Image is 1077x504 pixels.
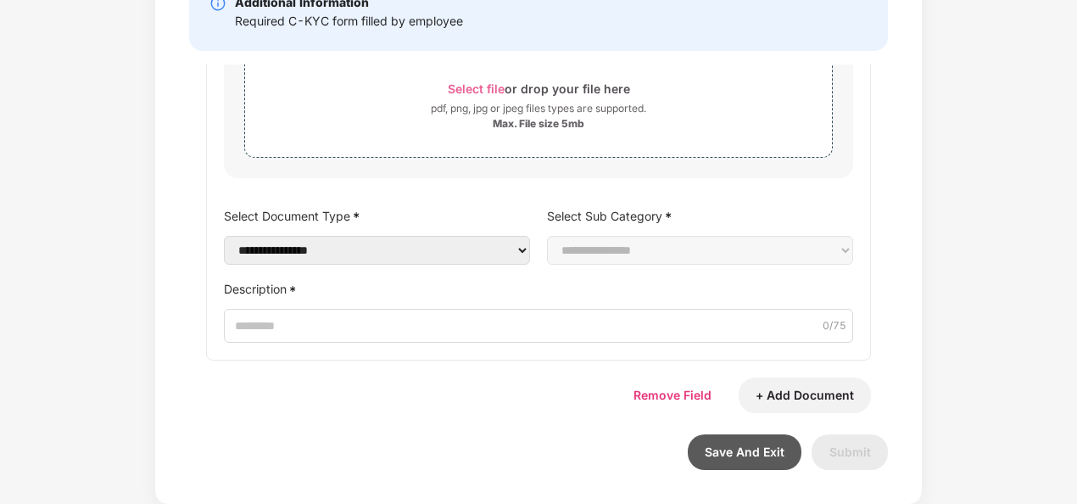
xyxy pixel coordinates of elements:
button: + Add Document [739,378,871,413]
label: Description [224,277,853,302]
div: Max. File size 5mb [493,117,584,131]
div: or drop your file here [448,77,630,100]
button: Save And Exit [688,434,801,470]
span: Save And Exit [705,445,784,459]
label: Select Document Type [224,204,530,228]
button: Submit [812,434,888,470]
label: Select Sub Category [547,204,853,228]
span: Select file [448,81,505,96]
span: 0 /75 [823,317,846,333]
button: Remove Field [617,378,728,413]
div: Required C-KYC form filled by employee [235,12,463,31]
span: Select fileor drop your file herepdf, png, jpg or jpeg files types are supported.Max. File size 5mb [245,64,832,144]
div: pdf, png, jpg or jpeg files types are supported. [431,100,646,117]
span: Submit [829,445,871,459]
